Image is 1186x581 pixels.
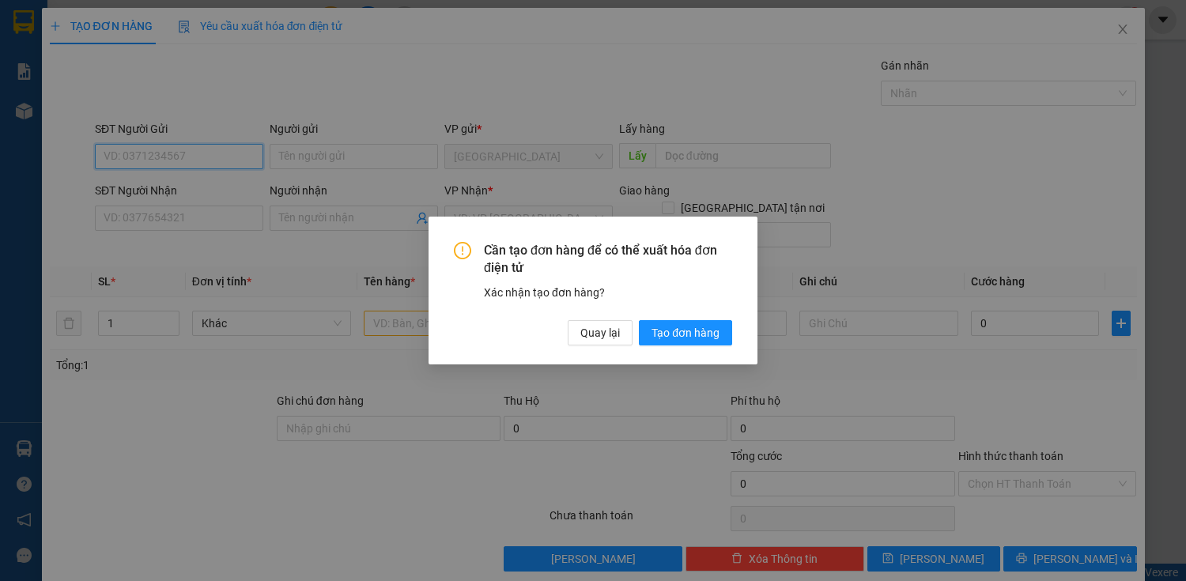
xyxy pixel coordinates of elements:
button: Quay lại [568,320,633,345]
span: Quay lại [580,324,620,341]
div: Xác nhận tạo đơn hàng? [484,284,732,301]
span: Tạo đơn hàng [652,324,720,341]
span: Cần tạo đơn hàng để có thể xuất hóa đơn điện tử [484,242,732,277]
span: exclamation-circle [454,242,471,259]
button: Tạo đơn hàng [639,320,732,345]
